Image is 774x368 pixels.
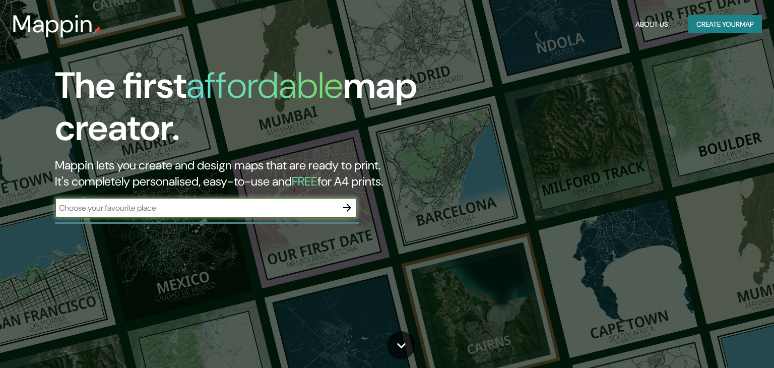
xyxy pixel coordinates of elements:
[292,173,317,189] h5: FREE
[93,26,101,34] img: mappin-pin
[688,15,762,34] button: Create yourmap
[55,65,442,157] h1: The first map creator.
[186,62,343,109] h1: affordable
[55,157,442,190] h2: Mappin lets you create and design maps that are ready to print. It's completely personalised, eas...
[55,202,337,214] input: Choose your favourite place
[12,10,93,38] h3: Mappin
[631,15,672,34] button: About Us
